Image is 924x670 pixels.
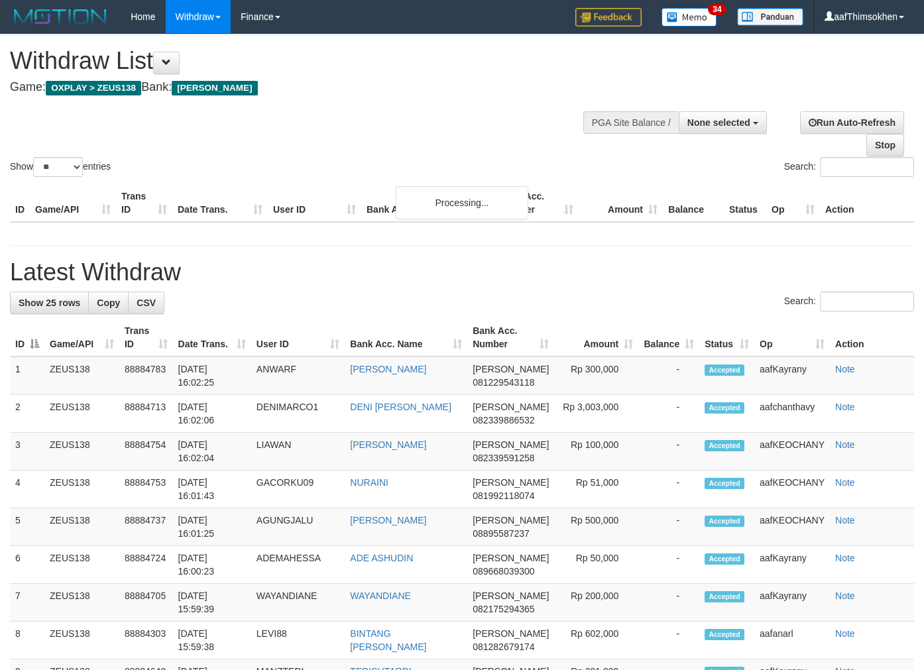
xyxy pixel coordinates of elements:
[679,111,767,134] button: None selected
[251,546,345,584] td: ADEMAHESSA
[97,298,120,308] span: Copy
[10,357,44,395] td: 1
[10,259,914,286] h1: Latest Withdraw
[46,81,141,95] span: OXPLAY > ZEUS138
[579,184,663,222] th: Amount
[44,319,119,357] th: Game/API: activate to sort column ascending
[10,395,44,433] td: 2
[835,553,855,563] a: Note
[638,584,699,622] td: -
[473,628,549,639] span: [PERSON_NAME]
[705,440,744,451] span: Accepted
[473,566,534,577] span: Copy 089668039300 to clipboard
[173,584,251,622] td: [DATE] 15:59:39
[554,622,638,659] td: Rp 602,000
[350,402,451,412] a: DENI [PERSON_NAME]
[554,471,638,508] td: Rp 51,000
[10,319,44,357] th: ID: activate to sort column descending
[88,292,129,314] a: Copy
[350,515,426,526] a: [PERSON_NAME]
[44,584,119,622] td: ZEUS138
[119,357,173,395] td: 88884783
[10,622,44,659] td: 8
[866,134,904,156] a: Stop
[473,439,549,450] span: [PERSON_NAME]
[473,642,534,652] span: Copy 081282679174 to clipboard
[251,433,345,471] td: LIAWAN
[820,184,914,222] th: Action
[638,357,699,395] td: -
[784,292,914,311] label: Search:
[554,319,638,357] th: Amount: activate to sort column ascending
[44,395,119,433] td: ZEUS138
[835,628,855,639] a: Note
[554,433,638,471] td: Rp 100,000
[835,402,855,412] a: Note
[345,319,467,357] th: Bank Acc. Name: activate to sort column ascending
[473,528,530,539] span: Copy 08895587237 to clipboard
[173,433,251,471] td: [DATE] 16:02:04
[699,319,754,357] th: Status: activate to sort column ascending
[128,292,164,314] a: CSV
[10,157,111,177] label: Show entries
[835,477,855,488] a: Note
[754,622,830,659] td: aafanarl
[638,622,699,659] td: -
[350,439,426,450] a: [PERSON_NAME]
[251,622,345,659] td: LEVI88
[10,508,44,546] td: 5
[119,584,173,622] td: 88884705
[662,8,717,27] img: Button%20Memo.svg
[473,604,534,614] span: Copy 082175294365 to clipboard
[251,584,345,622] td: WAYANDIANE
[705,591,744,602] span: Accepted
[835,364,855,374] a: Note
[554,395,638,433] td: Rp 3,003,000
[173,319,251,357] th: Date Trans.: activate to sort column ascending
[10,184,30,222] th: ID
[350,364,426,374] a: [PERSON_NAME]
[473,490,534,501] span: Copy 081992118074 to clipboard
[251,319,345,357] th: User ID: activate to sort column ascending
[44,546,119,584] td: ZEUS138
[708,3,726,15] span: 34
[575,8,642,27] img: Feedback.jpg
[473,415,534,425] span: Copy 082339886532 to clipboard
[10,81,603,94] h4: Game: Bank:
[473,377,534,388] span: Copy 081229543118 to clipboard
[705,364,744,376] span: Accepted
[10,7,111,27] img: MOTION_logo.png
[705,402,744,414] span: Accepted
[173,508,251,546] td: [DATE] 16:01:25
[10,471,44,508] td: 4
[350,477,388,488] a: NURAINI
[172,81,257,95] span: [PERSON_NAME]
[172,184,268,222] th: Date Trans.
[724,184,766,222] th: Status
[754,471,830,508] td: aafKEOCHANY
[705,478,744,489] span: Accepted
[119,433,173,471] td: 88884754
[173,395,251,433] td: [DATE] 16:02:06
[116,184,172,222] th: Trans ID
[830,319,914,357] th: Action
[473,477,549,488] span: [PERSON_NAME]
[754,433,830,471] td: aafKEOCHANY
[173,471,251,508] td: [DATE] 16:01:43
[251,395,345,433] td: DENIMARCO1
[396,186,528,219] div: Processing...
[638,471,699,508] td: -
[766,184,820,222] th: Op
[583,111,679,134] div: PGA Site Balance /
[705,553,744,565] span: Accepted
[473,364,549,374] span: [PERSON_NAME]
[173,622,251,659] td: [DATE] 15:59:38
[754,584,830,622] td: aafKayrany
[638,433,699,471] td: -
[10,292,89,314] a: Show 25 rows
[10,48,603,74] h1: Withdraw List
[251,357,345,395] td: ANWARF
[10,546,44,584] td: 6
[494,184,579,222] th: Bank Acc. Number
[251,471,345,508] td: GACORKU09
